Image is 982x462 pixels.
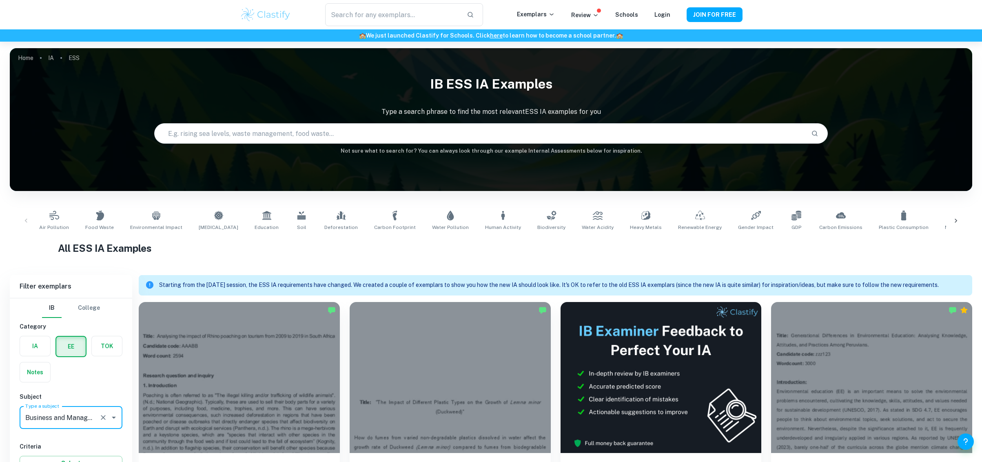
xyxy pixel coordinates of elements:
img: Thumbnail [561,302,762,453]
button: Help and Feedback [958,433,974,450]
a: here [490,32,503,39]
h6: Filter exemplars [10,275,132,298]
p: ESS [69,53,80,62]
span: Plastic Consumption [879,224,929,231]
p: Starting from the [DATE] session, the ESS IA requirements have changed. We created a couple of ex... [159,281,939,289]
h6: Category [20,322,122,331]
img: Marked [949,306,957,314]
button: IB [42,298,62,318]
img: Clastify logo [240,7,292,23]
h6: Criteria [20,442,122,451]
input: Search for any exemplars... [325,3,460,26]
span: Renewable Energy [678,224,722,231]
span: Biodiversity [537,224,565,231]
h1: IB ESS IA examples [10,71,972,97]
button: EE [56,337,86,356]
a: IA [48,52,54,64]
span: Heavy Metals [630,224,662,231]
span: Gender Impact [738,224,774,231]
span: Carbon Emissions [819,224,862,231]
button: JOIN FOR FREE [687,7,743,22]
span: Food Waste [85,224,114,231]
a: Home [18,52,33,64]
button: TOK [92,336,122,356]
button: Clear [98,412,109,423]
h6: Not sure what to search for? You can always look through our example Internal Assessments below f... [10,147,972,155]
h6: Subject [20,392,122,401]
p: Exemplars [517,10,555,19]
label: Type a subject [25,402,59,409]
input: E.g. rising sea levels, waste management, food waste... [155,122,805,145]
span: Soil [297,224,306,231]
a: Schools [615,11,638,18]
span: Education [255,224,279,231]
p: Type a search phrase to find the most relevant ESS IA examples for you [10,107,972,117]
p: Review [571,11,599,20]
h6: We just launched Clastify for Schools. Click to learn how to become a school partner. [2,31,980,40]
span: Human Activity [485,224,521,231]
span: Carbon Footprint [374,224,416,231]
span: Water Pollution [432,224,469,231]
button: College [78,298,100,318]
span: 🏫 [359,32,366,39]
img: Marked [539,306,547,314]
span: Environmental Impact [130,224,182,231]
button: IA [20,336,50,356]
span: 🏫 [616,32,623,39]
span: GDP [791,224,801,231]
a: Login [654,11,670,18]
button: Open [108,412,120,423]
h1: All ESS IA Examples [58,241,924,255]
button: Notes [20,362,50,382]
div: Premium [960,306,968,314]
button: Search [808,127,822,140]
span: Deforestation [324,224,358,231]
span: Air Pollution [39,224,69,231]
img: Marked [328,306,336,314]
span: [MEDICAL_DATA] [199,224,238,231]
div: Filter type choice [42,298,100,318]
span: Water Acidity [582,224,614,231]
